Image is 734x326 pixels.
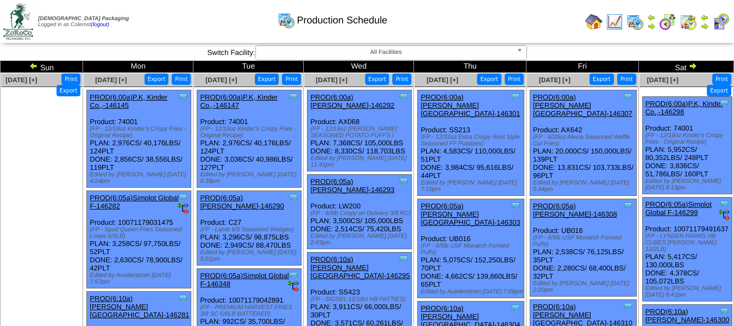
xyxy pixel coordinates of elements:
[398,176,409,187] img: Tooltip
[510,200,521,211] img: Tooltip
[90,93,167,109] a: PROD(6:00a)P.K, Kinder Co.,-146145
[533,93,632,118] a: PROD(6:00a)[PERSON_NAME][GEOGRAPHIC_DATA]-146307
[645,200,712,217] a: PROD(6:05a)Simplot Global F-146299
[87,90,191,188] div: Product: 74001 PLAN: 2,976CS / 40,176LBS / 124PLT DONE: 2,856CS / 38,556LBS / 119PLT
[645,178,732,191] div: Edited by [PERSON_NAME] [DATE] 8:13pm
[197,90,302,188] div: Product: 74001 PLAN: 2,976CS / 40,176LBS / 124PLT DONE: 3,036CS / 40,986LBS / 127PLT
[589,73,614,85] button: Export
[585,13,603,30] img: home.gif
[421,93,520,118] a: PROD(6:00a)[PERSON_NAME][GEOGRAPHIC_DATA]-146301
[645,307,730,324] a: PROD(6:10a)[PERSON_NAME]-146300
[310,126,411,139] div: (FP - 12/19oz [PERSON_NAME] SEASONED POTATO PUFFS )
[414,61,526,73] td: Thu
[505,73,524,85] button: Print
[178,91,189,102] img: Tooltip
[90,126,191,139] div: (FP - 12/18oz Kinder's Crispy Fries - Original Recipe)
[87,191,191,288] div: Product: 10071179031475 PLAN: 3,258CS / 97,750LBS / 52PLT DONE: 2,630CS / 78,900LBS / 42PLT
[90,294,189,319] a: PROD(6:10a)[PERSON_NAME][GEOGRAPHIC_DATA]-146281
[95,76,127,84] a: [DATE] [+]
[421,243,523,256] div: (FP - 6/5lb USF Monarch Formed Puffs)
[297,15,387,26] span: Production Schedule
[91,22,109,28] a: (logout)
[533,280,636,293] div: Edited by [PERSON_NAME] [DATE] 2:20pm
[260,46,512,59] span: All Facilities
[418,90,524,196] div: Product: SS213 PLAN: 4,583CS / 110,000LBS / 51PLT DONE: 3,984CS / 95,616LBS / 44PLT
[316,76,347,84] a: [DATE] [+]
[90,171,191,184] div: Edited by [PERSON_NAME] [DATE] 4:24pm
[83,61,193,73] td: Mon
[712,13,730,30] img: calendarcustomer.gif
[418,199,524,298] div: Product: UB016 PLAN: 5,075CS / 152,250LBS / 70PLT DONE: 4,662CS / 139,860LBS / 65PLT
[178,293,189,304] img: Tooltip
[477,73,501,85] button: Export
[712,73,731,85] button: Print
[688,61,697,70] img: arrowright.gif
[205,76,237,84] span: [DATE] [+]
[288,281,299,292] img: ediSmall.gif
[510,303,521,313] img: Tooltip
[421,180,523,193] div: Edited by [PERSON_NAME] [DATE] 7:10pm
[700,13,709,22] img: arrowleft.gif
[623,301,633,312] img: Tooltip
[530,90,636,196] div: Product: AX642 PLAN: 20,000CS / 150,000LBS / 139PLT DONE: 13,831CS / 103,733LBS / 96PLT
[310,210,411,217] div: (FP - 6/5lb Crispy on Delivery 3/8 RC)
[645,233,732,253] div: (FP - LYNDEN FARMS HB CUBES [PERSON_NAME] 12/2LB)
[642,97,732,194] div: Product: 74001 PLAN: 5,952CS / 80,352LBS / 248PLT DONE: 3,836CS / 51,786LBS / 160PLT
[707,85,731,96] button: Export
[57,85,81,96] button: Export
[510,91,521,102] img: Tooltip
[200,272,288,288] a: PROD(6:05a)Simplot Global F-146348
[90,226,191,239] div: (FP - Spud Queen Fries Seasoned Loops 6/5LB)
[533,202,617,218] a: PROD(6:05a)[PERSON_NAME]-146308
[29,61,38,70] img: arrowleft.gif
[626,13,644,30] img: calendarprod.gif
[526,61,639,73] td: Fri
[178,192,189,203] img: Tooltip
[1,61,83,73] td: Sun
[178,203,189,214] img: ediSmall.gif
[647,76,679,84] a: [DATE] [+]
[288,270,299,281] img: Tooltip
[426,76,458,84] a: [DATE] [+]
[398,91,409,102] img: Tooltip
[647,22,656,30] img: arrowright.gif
[392,73,411,85] button: Print
[200,249,301,262] div: Edited by [PERSON_NAME] [DATE] 5:01pm
[200,226,301,233] div: (FP - Lamb 6/5 Seasoned Wedges)
[38,16,129,22] span: [DEMOGRAPHIC_DATA] Packaging
[304,61,414,73] td: Wed
[533,134,636,147] div: (FP - 6/20oz Alexia Seasoned Waffle Cut Fries)
[719,199,730,210] img: Tooltip
[172,73,191,85] button: Print
[638,61,733,73] td: Sat
[200,194,284,210] a: PROD(6:05a)[PERSON_NAME]-146290
[365,73,390,85] button: Export
[61,73,80,85] button: Print
[719,98,730,109] img: Tooltip
[90,272,191,285] div: Edited by Acederstrom [DATE] 7:57pm
[659,13,676,30] img: calendarblend.gif
[310,155,411,168] div: Edited by [PERSON_NAME] [DATE] 11:41pm
[421,288,523,295] div: Edited by Acederstrom [DATE] 7:09pm
[719,210,730,220] img: ediSmall.gif
[606,13,623,30] img: line_graph.gif
[200,171,301,184] div: Edited by [PERSON_NAME] [DATE] 6:38pm
[310,296,411,303] div: (FP - SIGSEL 12/10ct HB PATTIES)
[3,3,33,40] img: zoroco-logo-small.webp
[38,16,129,28] span: Logged in as Colerost
[5,76,37,84] a: [DATE] [+]
[398,254,409,265] img: Tooltip
[530,199,636,297] div: Product: UB016 PLAN: 2,538CS / 76,125LBS / 35PLT DONE: 2,280CS / 68,400LBS / 32PLT
[308,175,412,249] div: Product: LW200 PLAN: 3,500CS / 105,000LBS DONE: 2,514CS / 75,420LBS
[645,100,723,116] a: PROD(6:00a)P.K, Kinder Co.,-146298
[278,11,295,29] img: calendarprod.gif
[539,76,570,84] a: [DATE] [+]
[193,61,304,73] td: Tue
[310,233,411,246] div: Edited by [PERSON_NAME] [DATE] 2:43pm
[310,93,394,109] a: PROD(6:00a)[PERSON_NAME]-146292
